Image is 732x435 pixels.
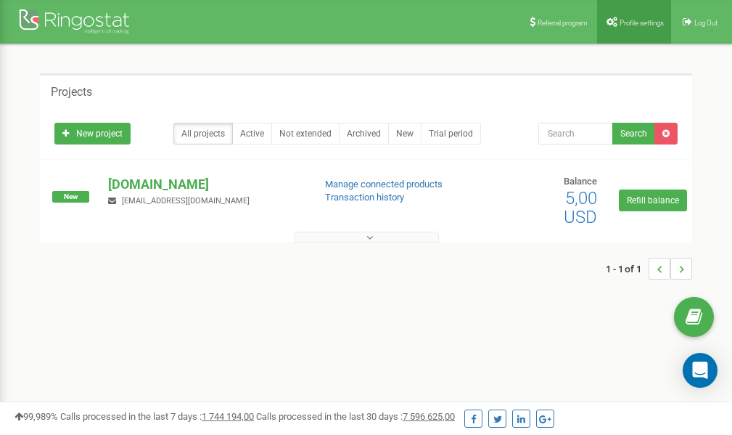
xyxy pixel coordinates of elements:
[52,191,89,203] span: New
[538,19,588,27] span: Referral program
[388,123,421,145] a: New
[271,123,340,145] a: Not extended
[256,411,455,422] span: Calls processed in the last 30 days :
[339,123,389,145] a: Archived
[54,123,131,145] a: New project
[51,86,92,99] h5: Projects
[202,411,254,422] u: 1 744 194,00
[173,123,233,145] a: All projects
[619,190,687,211] a: Refill balance
[564,188,597,227] span: 5,00 USD
[325,179,443,190] a: Manage connected products
[232,123,272,145] a: Active
[108,175,301,194] p: [DOMAIN_NAME]
[606,258,649,280] span: 1 - 1 of 1
[620,19,664,27] span: Profile settings
[606,243,692,294] nav: ...
[612,123,655,145] button: Search
[421,123,481,145] a: Trial period
[15,411,58,422] span: 99,989%
[564,176,597,187] span: Balance
[325,192,404,203] a: Transaction history
[122,196,250,206] span: [EMAIL_ADDRESS][DOMAIN_NAME]
[683,353,717,388] div: Open Intercom Messenger
[60,411,254,422] span: Calls processed in the last 7 days :
[538,123,613,145] input: Search
[403,411,455,422] u: 7 596 625,00
[694,19,717,27] span: Log Out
